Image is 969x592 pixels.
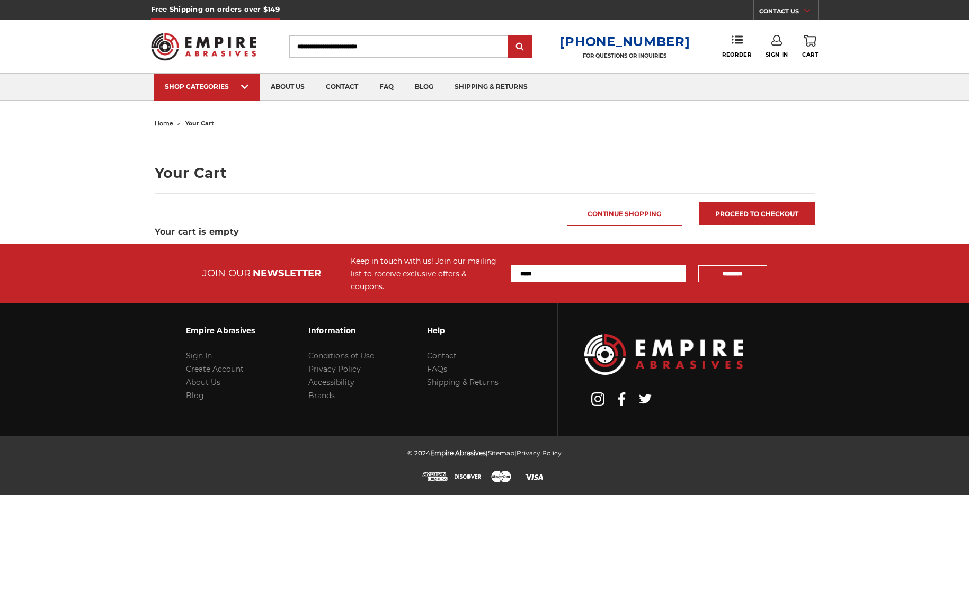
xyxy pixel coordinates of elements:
[584,334,743,375] img: Empire Abrasives Logo Image
[759,5,818,20] a: CONTACT US
[186,391,204,400] a: Blog
[802,51,818,58] span: Cart
[559,34,690,49] a: [PHONE_NUMBER]
[308,391,335,400] a: Brands
[427,319,499,342] h3: Help
[351,255,501,293] div: Keep in touch with us! Join our mailing list to receive exclusive offers & coupons.
[165,83,250,91] div: SHOP CATEGORIES
[699,202,815,225] a: Proceed to checkout
[427,378,499,387] a: Shipping & Returns
[430,449,486,457] span: Empire Abrasives
[308,364,361,374] a: Privacy Policy
[444,74,538,101] a: shipping & returns
[404,74,444,101] a: blog
[517,449,562,457] a: Privacy Policy
[186,319,255,342] h3: Empire Abrasives
[151,26,257,67] img: Empire Abrasives
[155,120,173,127] a: home
[186,364,244,374] a: Create Account
[253,267,321,279] span: NEWSLETTER
[722,35,751,58] a: Reorder
[202,267,251,279] span: JOIN OUR
[308,351,374,361] a: Conditions of Use
[427,364,447,374] a: FAQs
[559,52,690,59] p: FOR QUESTIONS OR INQUIRIES
[567,202,682,226] a: Continue Shopping
[369,74,404,101] a: faq
[155,166,815,180] h1: Your Cart
[155,226,815,238] h3: Your cart is empty
[802,35,818,58] a: Cart
[510,37,531,58] input: Submit
[766,51,788,58] span: Sign In
[488,449,514,457] a: Sitemap
[260,74,315,101] a: about us
[185,120,214,127] span: your cart
[186,351,212,361] a: Sign In
[427,351,457,361] a: Contact
[308,319,374,342] h3: Information
[315,74,369,101] a: contact
[722,51,751,58] span: Reorder
[186,378,220,387] a: About Us
[407,446,562,460] p: © 2024 | |
[308,378,354,387] a: Accessibility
